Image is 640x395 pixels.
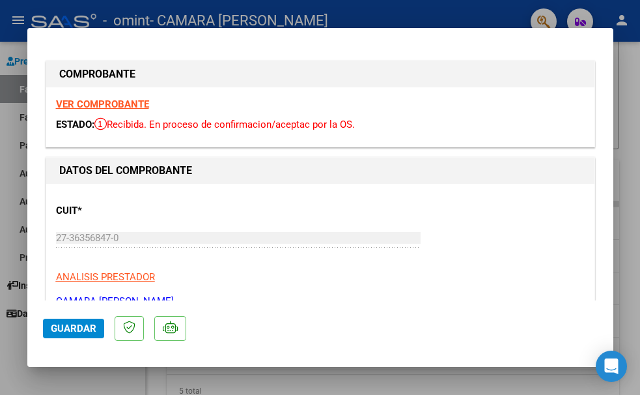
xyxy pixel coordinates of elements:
[56,271,155,283] span: ANALISIS PRESTADOR
[59,164,192,177] strong: DATOS DEL COMPROBANTE
[56,203,215,218] p: CUIT
[596,351,627,382] div: Open Intercom Messenger
[59,68,135,80] strong: COMPROBANTE
[94,119,355,130] span: Recibida. En proceso de confirmacion/aceptac por la OS.
[56,119,94,130] span: ESTADO:
[56,98,149,110] a: VER COMPROBANTE
[51,323,96,334] span: Guardar
[56,294,585,309] p: CAMARA [PERSON_NAME]
[43,319,104,338] button: Guardar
